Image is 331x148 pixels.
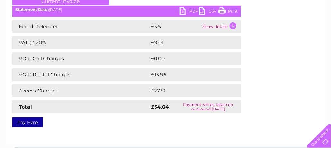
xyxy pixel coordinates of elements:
a: CSV [199,7,218,17]
a: Contact [288,27,304,32]
a: Pay Here [12,117,43,127]
strong: £54.04 [151,104,169,110]
a: Water [218,27,230,32]
td: £0.00 [149,52,226,65]
div: [DATE] [12,7,241,12]
a: Energy [234,27,248,32]
td: Fraud Defender [12,20,149,33]
td: £27.56 [149,84,228,97]
td: VAT @ 20% [12,36,149,49]
a: Telecoms [252,27,271,32]
td: £3.51 [149,20,201,33]
td: £9.01 [149,36,225,49]
td: Payment will be taken on or around [DATE] [175,100,241,113]
strong: Total [19,104,32,110]
td: VOIP Rental Charges [12,68,149,81]
a: 0333 014 3131 [210,3,254,11]
a: Print [218,7,238,17]
div: Clear Business is a trading name of Verastar Limited (registered in [GEOGRAPHIC_DATA] No. 3667643... [14,4,318,31]
td: Show details [201,20,241,33]
td: VOIP Call Charges [12,52,149,65]
img: logo.png [12,17,44,36]
a: Log out [310,27,325,32]
a: Blog [275,27,284,32]
td: Access Charges [12,84,149,97]
b: Statement Date: [15,7,49,12]
a: PDF [180,7,199,17]
td: £13.96 [149,68,227,81]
